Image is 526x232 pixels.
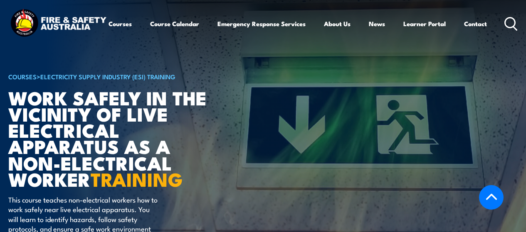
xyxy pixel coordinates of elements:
[464,14,487,34] a: Contact
[8,72,37,81] a: COURSES
[150,14,199,34] a: Course Calendar
[8,71,214,81] h6: >
[40,72,175,81] a: Electricity Supply Industry (ESI) Training
[324,14,351,34] a: About Us
[109,14,132,34] a: Courses
[403,14,446,34] a: Learner Portal
[217,14,306,34] a: Emergency Response Services
[8,89,214,187] h1: Work safely in the vicinity of live electrical apparatus as a non-electrical worker
[369,14,385,34] a: News
[91,164,183,193] strong: TRAINING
